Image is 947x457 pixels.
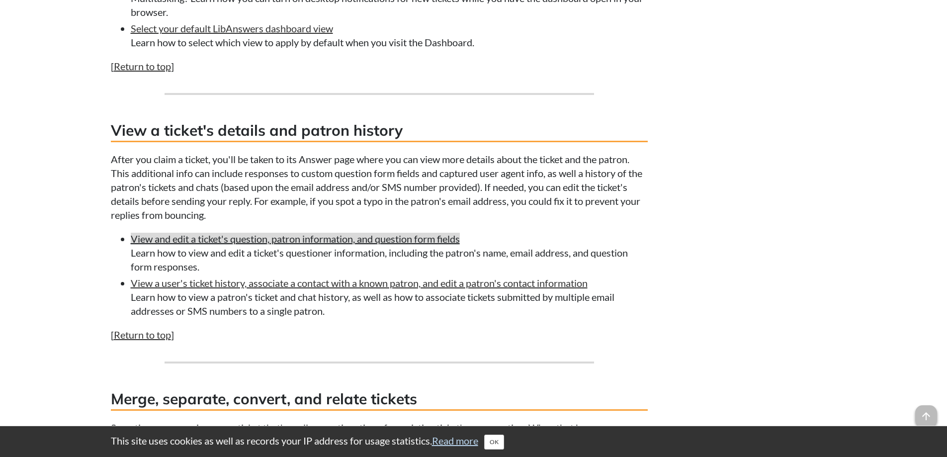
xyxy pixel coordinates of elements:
[111,328,648,342] p: [ ]
[131,233,460,245] a: View and edit a ticket's question, patron information, and question form fields
[114,60,171,72] a: Return to top
[111,388,648,411] h3: Merge, separate, convert, and relate tickets
[484,435,504,450] button: Close
[131,232,648,274] li: Learn how to view and edit a ticket's questioner information, including the patron's name, email ...
[111,120,648,142] h3: View a ticket's details and patron history
[101,434,847,450] div: This site uses cookies as well as records your IP address for usage statistics.
[915,406,937,418] a: arrow_upward
[131,276,648,318] li: Learn how to view a patron's ticket and chat history, as well as how to associate tickets submitt...
[114,329,171,341] a: Return to top
[915,405,937,427] span: arrow_upward
[432,435,478,447] a: Read more
[111,152,648,222] p: After you claim a ticket, you'll be taken to its Answer page where you can view more details abou...
[131,22,333,34] a: Select your default LibAnswers dashboard view
[111,59,648,73] p: [ ]
[131,277,588,289] a: View a user's ticket history, associate a contact with a known patron, and edit a patron's contac...
[131,21,648,49] li: Learn how to select which view to apply by default when you visit the Dashboard.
